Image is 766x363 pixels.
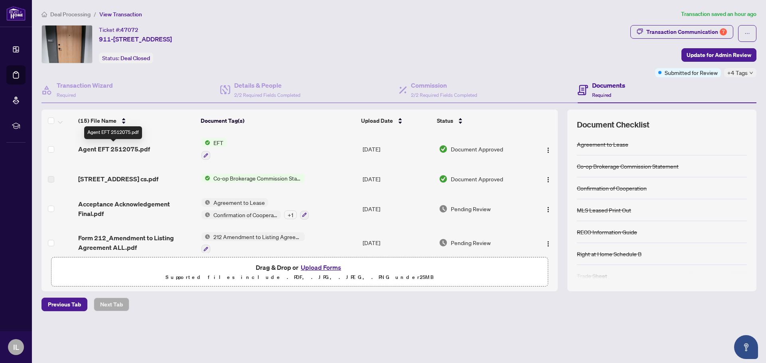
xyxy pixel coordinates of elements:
button: Logo [542,202,555,215]
div: 7 [720,28,727,35]
span: Acceptance Acknowledgement Final.pdf [78,199,195,218]
span: Update for Admin Review [687,49,751,61]
button: Status Icon212 Amendment to Listing Agreement - Authority to Offer for Lease Price Change/Extensi... [201,232,305,254]
th: Upload Date [358,110,434,132]
span: Document Checklist [577,119,650,130]
button: Logo [542,173,555,185]
span: ellipsis [744,31,750,36]
span: Pending Review [451,238,491,247]
img: IMG-W12253424_1.jpg [42,26,92,63]
span: Upload Date [361,116,393,125]
span: +4 Tags [727,68,748,77]
div: Agreement to Lease [577,140,628,149]
div: Right at Home Schedule B [577,249,642,258]
span: IL [13,341,19,353]
button: Upload Forms [298,262,344,273]
img: Status Icon [201,210,210,219]
span: View Transaction [99,11,142,18]
h4: Details & People [234,80,300,90]
span: Required [592,92,611,98]
div: Co-op Brokerage Commission Statement [577,162,679,171]
span: Document Approved [451,145,503,153]
button: Transaction Communication7 [630,25,733,39]
span: Agreement to Lease [210,198,268,207]
h4: Transaction Wizard [57,80,113,90]
th: (15) File Name [75,110,198,132]
td: [DATE] [359,226,436,260]
button: Next Tab [94,298,129,311]
img: Logo [545,177,551,183]
button: Status IconEFT [201,138,227,160]
div: Status: [99,53,153,63]
p: Supported files include .PDF, .JPG, .JPEG, .PNG under 25 MB [56,273,543,282]
span: 47072 [120,26,138,33]
button: Logo [542,236,555,249]
div: + 1 [284,210,297,219]
button: Previous Tab [41,298,87,311]
span: Agent EFT 2512075.pdf [78,144,150,154]
span: home [41,12,47,17]
img: Logo [545,147,551,153]
div: Transaction Communication [646,26,727,38]
span: Document Approved [451,175,503,183]
img: Status Icon [201,232,210,241]
span: [STREET_ADDRESS] cs.pdf [78,174,158,184]
span: (15) File Name [78,116,116,125]
img: Status Icon [201,138,210,147]
img: logo [6,6,26,21]
span: down [749,71,753,75]
button: Update for Admin Review [681,48,756,62]
img: Document Status [439,175,448,183]
span: 212 Amendment to Listing Agreement - Authority to Offer for Lease Price Change/Extension/Amendmen... [210,232,305,241]
td: [DATE] [359,166,436,192]
span: Deal Processing [50,11,91,18]
th: Document Tag(s) [197,110,357,132]
span: Previous Tab [48,298,81,311]
span: Required [57,92,76,98]
img: Logo [545,241,551,247]
div: Agent EFT 2512075.pdf [84,126,142,139]
span: 911-[STREET_ADDRESS] [99,34,172,44]
button: Status IconCo-op Brokerage Commission Statement [201,174,305,182]
span: Deal Closed [120,55,150,62]
span: Drag & Drop or [256,262,344,273]
button: Open asap [734,335,758,359]
span: Co-op Brokerage Commission Statement [210,174,305,182]
div: Ticket #: [99,25,138,34]
span: EFT [210,138,227,147]
span: 2/2 Required Fields Completed [411,92,477,98]
div: RECO Information Guide [577,228,637,236]
span: Drag & Drop orUpload FormsSupported files include .PDF, .JPG, .JPEG, .PNG under25MB [51,257,548,287]
span: Form 212_Amendment to Listing Agreement ALL.pdf [78,233,195,252]
img: Logo [545,206,551,213]
img: Document Status [439,238,448,247]
span: 2/2 Required Fields Completed [234,92,300,98]
h4: Commission [411,80,477,90]
article: Transaction saved an hour ago [681,10,756,19]
img: Document Status [439,204,448,213]
img: Status Icon [201,174,210,182]
button: Logo [542,143,555,155]
img: Document Status [439,145,448,153]
td: [DATE] [359,132,436,166]
td: [DATE] [359,192,436,226]
div: Confirmation of Cooperation [577,184,647,192]
img: Status Icon [201,198,210,207]
li: / [94,10,96,19]
button: Status IconAgreement to LeaseStatus IconConfirmation of Cooperation+1 [201,198,309,220]
th: Status [434,110,529,132]
div: MLS Leased Print Out [577,206,631,214]
span: Submitted for Review [665,68,718,77]
span: Confirmation of Cooperation [210,210,281,219]
span: Status [437,116,453,125]
span: Pending Review [451,204,491,213]
h4: Documents [592,80,625,90]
